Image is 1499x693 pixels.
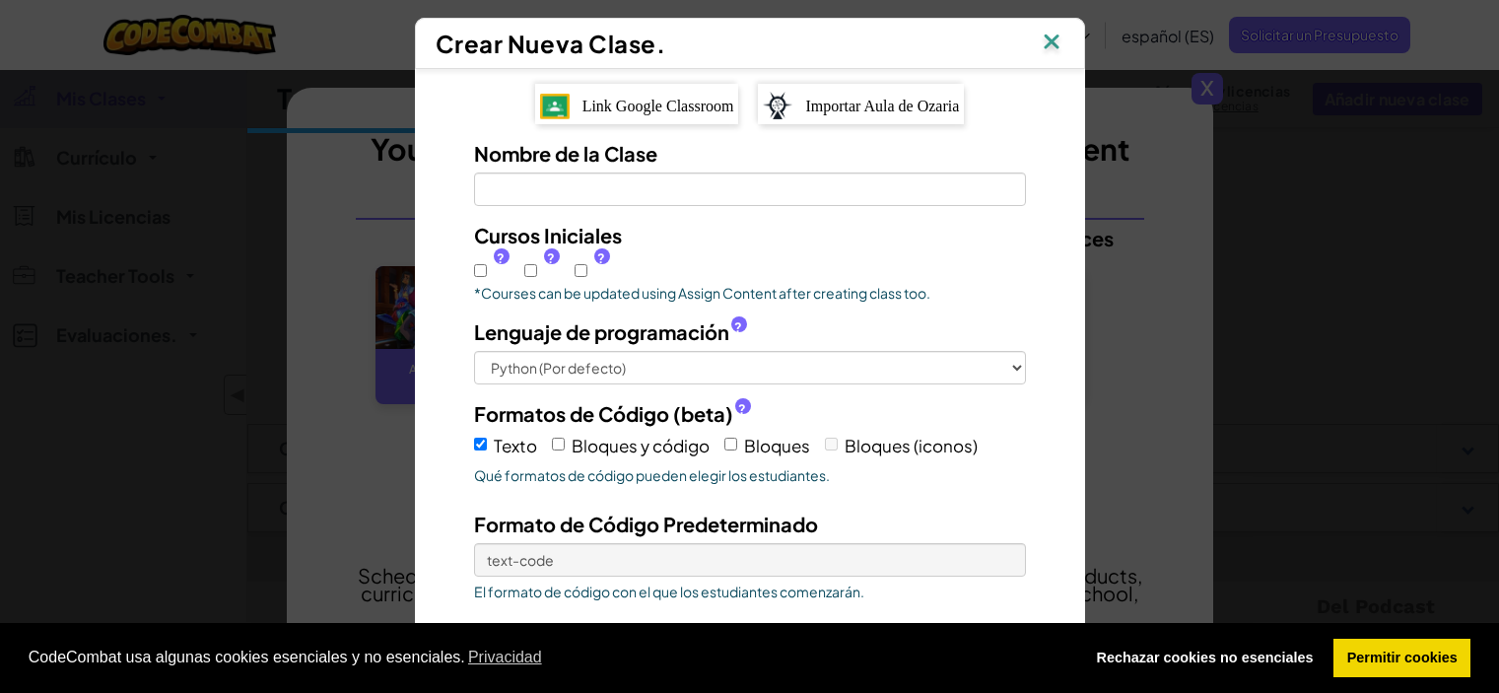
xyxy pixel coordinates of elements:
[547,250,555,266] span: ?
[474,465,1026,485] span: Qué formatos de código pueden elegir los estudiantes.
[845,435,978,456] span: Bloques (iconos)
[1083,639,1327,678] a: deny cookies
[582,98,734,114] span: Link Google Classroom
[474,512,818,536] span: Formato de Código Predeterminado
[763,92,792,119] img: ozaria-logo.png
[1039,29,1064,58] img: IconClose.svg
[474,399,733,428] span: Formatos de Código (beta)
[474,582,1026,601] span: El formato de código con el que los estudiantes comenzarán.
[474,264,487,277] input: ?
[552,438,565,450] input: Bloques y código
[474,141,657,166] span: Nombre de la Clase
[738,401,746,417] span: ?
[465,643,545,672] a: learn more about cookies
[805,98,959,114] span: Importar Aula de Ozaria
[597,250,605,266] span: ?
[474,283,1026,303] p: *Courses can be updated using Assign Content after creating class too.
[825,438,838,450] input: Bloques (iconos)
[744,435,810,456] span: Bloques
[575,264,587,277] input: ?
[1333,639,1470,678] a: allow cookies
[572,435,710,456] span: Bloques y código
[524,264,537,277] input: ?
[436,29,666,58] span: Crear Nueva Clase.
[734,319,742,335] span: ?
[724,438,737,450] input: Bloques
[540,94,570,119] img: IconGoogleClassroom.svg
[29,643,1067,672] span: CodeCombat usa algunas cookies esenciales y no esenciales.
[474,317,729,346] span: Lenguaje de programación
[474,221,622,249] label: Cursos Iniciales
[497,250,505,266] span: ?
[474,438,487,450] input: Texto
[494,435,537,456] span: Texto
